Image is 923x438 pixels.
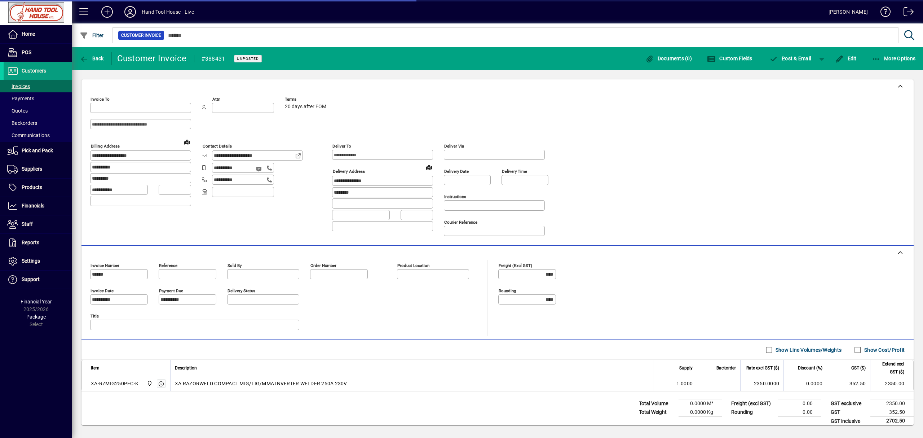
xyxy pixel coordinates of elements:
td: 352.50 [870,408,914,417]
span: Home [22,31,35,37]
span: Description [175,364,197,372]
span: More Options [872,56,916,61]
a: Home [4,25,72,43]
button: Post & Email [766,52,815,65]
mat-label: Product location [397,263,429,268]
a: Staff [4,215,72,233]
a: Knowledge Base [875,1,891,25]
mat-label: Delivery date [444,169,469,174]
mat-label: Delivery status [228,288,255,293]
button: Profile [119,5,142,18]
a: View on map [423,161,435,173]
span: Frankton [145,380,153,387]
a: POS [4,44,72,62]
a: Suppliers [4,160,72,178]
a: Pick and Pack [4,142,72,160]
a: Backorders [4,117,72,129]
button: Send SMS [251,160,268,178]
td: 2702.50 [870,417,914,426]
div: 2350.0000 [745,380,779,387]
mat-label: Courier Reference [444,220,477,225]
button: Custom Fields [705,52,754,65]
td: Rounding [728,408,778,417]
a: Payments [4,92,72,105]
td: 2350.00 [870,376,913,391]
a: Reports [4,234,72,252]
td: Total Volume [635,399,679,408]
span: 1.0000 [676,380,693,387]
mat-label: Rounding [499,288,516,293]
span: Edit [835,56,857,61]
span: Supply [679,364,693,372]
mat-label: Instructions [444,194,466,199]
span: POS [22,49,31,55]
button: Documents (0) [643,52,694,65]
span: Suppliers [22,166,42,172]
span: Settings [22,258,40,264]
a: Financials [4,197,72,215]
span: P [782,56,785,61]
span: Financials [22,203,44,209]
a: Settings [4,252,72,270]
mat-label: Sold by [228,263,242,268]
a: Invoices [4,80,72,92]
mat-label: Reference [159,263,177,268]
span: Staff [22,221,33,227]
mat-label: Invoice number [90,263,119,268]
td: GST exclusive [827,399,870,408]
span: Rate excl GST ($) [746,364,779,372]
span: GST ($) [851,364,866,372]
a: Quotes [4,105,72,117]
span: Reports [22,240,39,245]
a: Communications [4,129,72,141]
span: Extend excl GST ($) [875,360,904,376]
span: Terms [285,97,328,102]
mat-label: Payment due [159,288,183,293]
mat-label: Freight (excl GST) [499,263,532,268]
span: Package [26,314,46,320]
span: Communications [7,132,50,138]
span: Item [91,364,100,372]
span: Invoices [7,83,30,89]
span: Discount (%) [798,364,822,372]
span: Customers [22,68,46,74]
mat-label: Delivery time [502,169,527,174]
span: Pick and Pack [22,148,53,153]
span: Payments [7,96,34,101]
td: 352.50 [827,376,870,391]
span: Products [22,184,42,190]
span: Filter [80,32,104,38]
div: [PERSON_NAME] [829,6,868,18]
span: Unposted [237,56,259,61]
td: GST [827,408,870,417]
span: 20 days after EOM [285,104,326,110]
mat-label: Attn [212,97,220,102]
mat-label: Invoice To [90,97,110,102]
div: XA-RZMIG250PFC-K [91,380,138,387]
td: GST inclusive [827,417,870,426]
button: Add [96,5,119,18]
mat-label: Deliver To [332,144,351,149]
span: Back [80,56,104,61]
a: Products [4,179,72,197]
span: Documents (0) [645,56,692,61]
button: More Options [870,52,918,65]
span: Backorders [7,120,37,126]
button: Edit [833,52,858,65]
a: Logout [898,1,914,25]
span: Customer Invoice [121,32,161,39]
span: ost & Email [769,56,811,61]
mat-label: Invoice date [90,288,114,293]
div: Customer Invoice [117,53,187,64]
td: 0.0000 [783,376,827,391]
button: Filter [78,29,106,42]
a: View on map [181,136,193,148]
span: Financial Year [21,299,52,305]
span: Backorder [716,364,736,372]
td: Freight (excl GST) [728,399,778,408]
td: 0.00 [778,408,821,417]
mat-label: Order number [310,263,336,268]
app-page-header-button: Back [72,52,112,65]
td: 0.0000 M³ [679,399,722,408]
span: Support [22,276,40,282]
